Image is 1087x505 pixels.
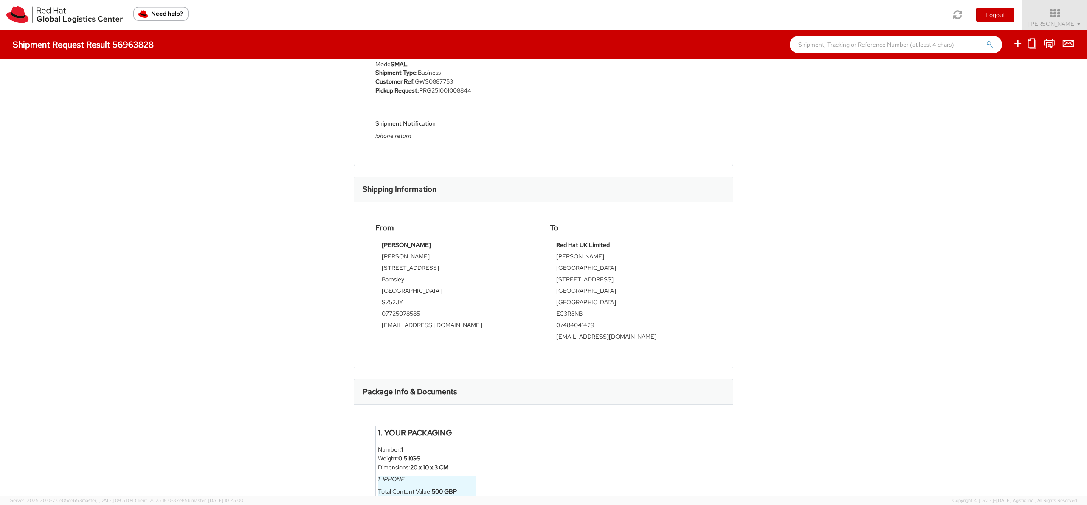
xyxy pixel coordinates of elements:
li: Weight: [378,454,476,463]
span: [PERSON_NAME] [1028,20,1081,28]
strong: Pickup Request: [375,87,419,94]
h6: 1. iphone [378,476,476,483]
h4: To [550,224,712,232]
td: [EMAIL_ADDRESS][DOMAIN_NAME] [556,332,705,344]
td: [GEOGRAPHIC_DATA] [556,298,705,309]
span: master, [DATE] 09:51:04 [82,497,134,503]
h3: Package Info & Documents [363,387,457,396]
li: Dimensions: [378,463,476,472]
strong: SMAL [391,60,408,68]
strong: 1 [401,446,403,453]
img: rh-logistics-00dfa346123c4ec078e1.svg [6,6,123,23]
h4: 1. Your Packaging [378,429,476,437]
li: PRG251001008844 [375,86,537,95]
td: 07725078585 [382,309,531,321]
h4: Shipment Request Result 56963828 [13,40,154,49]
strong: [PERSON_NAME] [382,241,431,249]
span: ▼ [1076,21,1081,28]
h4: From [375,224,537,232]
i: iphone return [375,132,411,140]
li: GWS0887753 [375,77,537,86]
strong: Customer Ref: [375,78,415,85]
td: [GEOGRAPHIC_DATA] [382,286,531,298]
span: Client: 2025.18.0-37e85b1 [135,497,243,503]
span: Server: 2025.20.0-710e05ee653 [10,497,134,503]
h3: Shipping Information [363,185,436,194]
span: Copyright © [DATE]-[DATE] Agistix Inc., All Rights Reserved [952,497,1077,504]
strong: Red Hat UK Limited [556,241,610,249]
strong: 0.5 KGS [398,454,420,462]
strong: 500 GBP [432,488,457,495]
td: [PERSON_NAME] [382,252,531,264]
strong: 20 x 10 x 3 CM [410,463,448,471]
span: master, [DATE] 10:25:00 [191,497,243,503]
td: EC3R8NB [556,309,705,321]
td: [GEOGRAPHIC_DATA] [556,264,705,275]
li: Number: [378,445,476,454]
td: Barnsley [382,275,531,286]
strong: Shipment Type: [375,69,418,76]
td: 07484041429 [556,321,705,332]
li: Total Content Value: [378,487,476,496]
input: Shipment, Tracking or Reference Number (at least 4 chars) [790,36,1002,53]
td: [EMAIL_ADDRESS][DOMAIN_NAME] [382,321,531,332]
h5: Shipment Notification [375,121,537,127]
td: [STREET_ADDRESS] [556,275,705,286]
td: [STREET_ADDRESS] [382,264,531,275]
td: S752JY [382,298,531,309]
td: [GEOGRAPHIC_DATA] [556,286,705,298]
div: Mode [375,60,537,68]
td: [PERSON_NAME] [556,252,705,264]
button: Need help? [133,7,189,21]
li: Business [375,68,537,77]
button: Logout [976,8,1014,22]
